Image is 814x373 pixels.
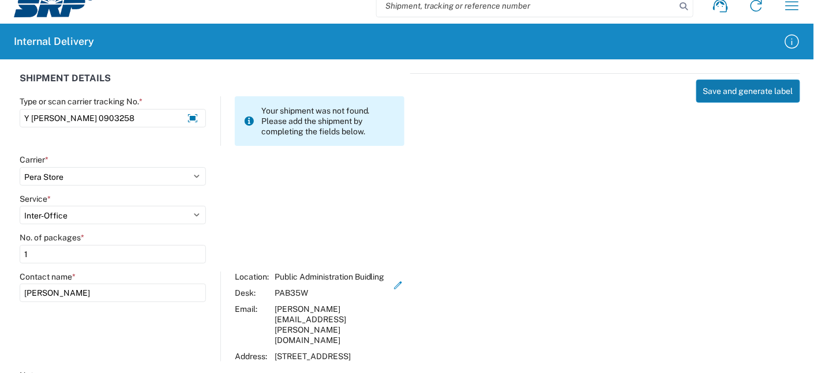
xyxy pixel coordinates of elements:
label: Carrier [20,155,48,165]
div: Desk: [235,288,269,298]
div: PAB35W [275,288,392,298]
label: No. of packages [20,232,84,243]
button: Save and generate label [696,80,800,103]
div: Email: [235,304,269,345]
span: Your shipment was not found. Please add the shipment by completing the fields below. [261,106,395,137]
div: Location: [235,272,269,282]
div: Public Administration Buidling [275,272,392,282]
div: Address: [235,351,269,361]
label: Service [20,194,51,204]
div: [STREET_ADDRESS] [275,351,392,361]
label: Contact name [20,272,76,282]
h2: Internal Delivery [14,35,94,48]
div: SHIPMENT DETAILS [20,73,404,96]
label: Type or scan carrier tracking No. [20,96,142,107]
div: [PERSON_NAME][EMAIL_ADDRESS][PERSON_NAME][DOMAIN_NAME] [275,304,392,345]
